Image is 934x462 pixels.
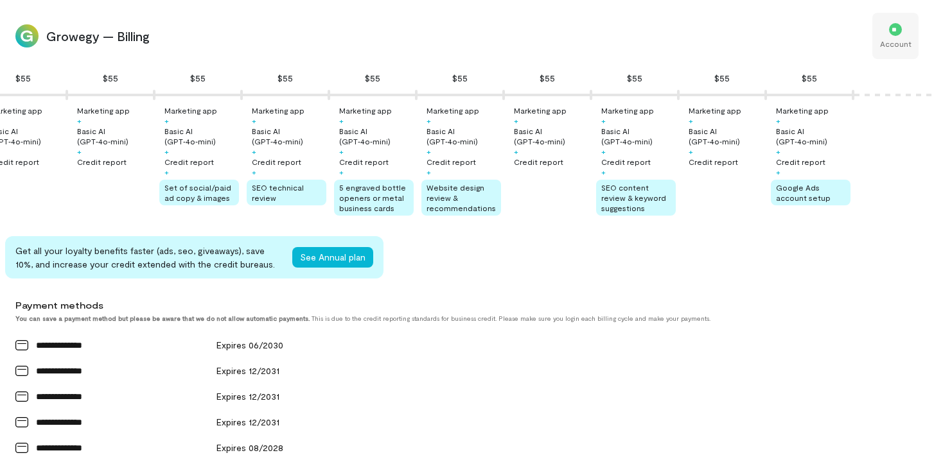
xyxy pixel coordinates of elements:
[77,105,130,116] div: Marketing app
[776,116,780,126] div: +
[776,183,831,202] span: Google Ads account setup
[164,146,169,157] div: +
[689,116,693,126] div: +
[15,244,282,271] div: Get all your loyalty benefits faster (ads, seo, giveaways), save 10%, and increase your credit ex...
[689,157,738,167] div: Credit report
[164,116,169,126] div: +
[514,157,563,167] div: Credit report
[252,183,304,202] span: SEO technical review
[339,126,414,146] div: Basic AI (GPT‑4o‑mini)
[216,339,283,350] span: Expires 06/2030
[802,71,817,86] div: $55
[216,365,279,376] span: Expires 12/2031
[216,391,279,402] span: Expires 12/2031
[15,299,837,312] div: Payment methods
[776,146,780,157] div: +
[216,442,283,453] span: Expires 08/2028
[164,167,169,177] div: +
[427,183,496,212] span: Website design review & recommendations
[427,105,479,116] div: Marketing app
[252,167,256,177] div: +
[164,183,231,202] span: Set of social/paid ad copy & images
[252,146,256,157] div: +
[339,167,344,177] div: +
[15,314,310,322] strong: You can save a payment method but please be aware that we do not allow automatic payments.
[339,146,344,157] div: +
[15,314,837,322] div: This is due to the credit reporting standards for business credit. Please make sure you login eac...
[216,416,279,427] span: Expires 12/2031
[601,126,676,146] div: Basic AI (GPT‑4o‑mini)
[776,105,829,116] div: Marketing app
[689,126,763,146] div: Basic AI (GPT‑4o‑mini)
[77,146,82,157] div: +
[15,71,31,86] div: $55
[190,71,206,86] div: $55
[601,105,654,116] div: Marketing app
[514,116,518,126] div: +
[427,146,431,157] div: +
[77,126,152,146] div: Basic AI (GPT‑4o‑mini)
[252,116,256,126] div: +
[627,71,642,86] div: $55
[339,105,392,116] div: Marketing app
[776,126,850,146] div: Basic AI (GPT‑4o‑mini)
[278,71,293,86] div: $55
[252,105,304,116] div: Marketing app
[601,183,666,212] span: SEO content review & keyword suggestions
[427,116,431,126] div: +
[77,116,82,126] div: +
[164,105,217,116] div: Marketing app
[427,157,476,167] div: Credit report
[164,157,214,167] div: Credit report
[46,27,865,45] span: Growegy — Billing
[365,71,380,86] div: $55
[292,247,373,268] button: See Annual plan
[103,71,118,86] div: $55
[339,183,406,212] span: 5 engraved bottle openers or metal business cards
[601,146,606,157] div: +
[427,167,431,177] div: +
[601,116,606,126] div: +
[164,126,239,146] div: Basic AI (GPT‑4o‑mini)
[776,157,825,167] div: Credit report
[339,116,344,126] div: +
[714,71,730,86] div: $55
[601,157,651,167] div: Credit report
[880,38,912,49] div: Account
[776,167,780,177] div: +
[601,167,606,177] div: +
[339,157,389,167] div: Credit report
[252,126,326,146] div: Basic AI (GPT‑4o‑mini)
[452,71,468,86] div: $55
[427,126,501,146] div: Basic AI (GPT‑4o‑mini)
[252,157,301,167] div: Credit report
[514,146,518,157] div: +
[689,105,741,116] div: Marketing app
[514,105,567,116] div: Marketing app
[77,157,127,167] div: Credit report
[689,146,693,157] div: +
[540,71,555,86] div: $55
[514,126,588,146] div: Basic AI (GPT‑4o‑mini)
